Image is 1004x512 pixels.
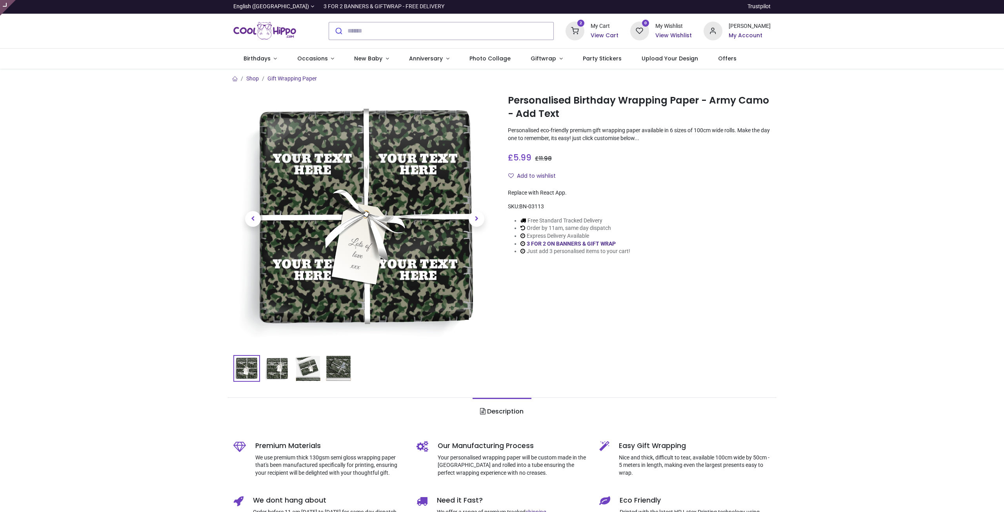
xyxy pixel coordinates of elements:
[520,224,630,232] li: Order by 11am, same day dispatch
[577,20,585,27] sup: 2
[718,55,737,62] span: Offers
[535,155,552,162] span: £
[234,356,259,381] img: Personalised Birthday Wrapping Paper - Army Camo - Add Text
[655,22,692,30] div: My Wishlist
[520,248,630,255] li: Just add 3 personalised items to your cart!
[539,155,552,162] span: 11.98
[469,55,511,62] span: Photo Collage
[469,211,484,227] span: Next
[508,169,562,183] button: Add to wishlistAdd to wishlist
[295,356,320,381] img: BN-03113-03
[520,217,630,225] li: Free Standard Tracked Delivery
[508,94,771,121] h1: Personalised Birthday Wrapping Paper - Army Camo - Add Text
[583,55,622,62] span: Party Stickers
[457,130,496,308] a: Next
[508,189,771,197] div: Replace with React App.
[508,152,531,163] span: £
[520,49,573,69] a: Giftwrap
[246,75,259,82] a: Shop
[619,441,771,451] h5: Easy Gift Wrapping
[566,27,584,33] a: 2
[409,55,443,62] span: Anniversary
[238,92,491,346] img: Personalised Birthday Wrapping Paper - Army Camo - Add Text
[399,49,459,69] a: Anniversary
[729,32,771,40] a: My Account
[508,127,771,142] p: Personalised eco-friendly premium gift wrapping paper available in 6 sizes of 100cm wide rolls. M...
[287,49,344,69] a: Occasions
[324,3,444,11] div: 3 FOR 2 BANNERS & GIFTWRAP - FREE DELIVERY
[591,22,618,30] div: My Cart
[642,55,698,62] span: Upload Your Design
[642,20,649,27] sup: 0
[297,55,328,62] span: Occasions
[620,496,771,505] h5: Eco Friendly
[233,3,314,11] a: English ([GEOGRAPHIC_DATA])
[519,203,544,210] span: BN-03113
[255,454,405,477] p: We use premium thick 130gsm semi gloss wrapping paper that's been manufactured specifically for p...
[438,441,588,451] h5: Our Manufacturing Process
[244,55,271,62] span: Birthdays
[729,22,771,30] div: [PERSON_NAME]
[619,454,771,477] p: Nice and thick, difficult to tear, available 100cm wide by 50cm - 5 meters in length, making even...
[508,203,771,211] div: SKU:
[531,55,556,62] span: Giftwrap
[508,173,514,179] i: Add to wishlist
[437,496,588,505] h5: Need it Fast?
[748,3,771,11] a: Trustpilot
[265,356,290,381] img: BN-03113-02
[326,356,351,381] img: BN-03113-04
[630,27,649,33] a: 0
[253,496,405,505] h5: We dont hang about
[267,75,317,82] a: Gift Wrapping Paper
[329,22,347,40] button: Submit
[344,49,399,69] a: New Baby
[655,32,692,40] a: View Wishlist
[513,152,531,163] span: 5.99
[245,211,261,227] span: Previous
[527,241,616,247] a: 3 FOR 2 ON BANNERS & GIFT WRAP
[233,130,273,308] a: Previous
[591,32,618,40] a: View Cart
[255,441,405,451] h5: Premium Materials
[473,398,531,425] a: Description
[354,55,382,62] span: New Baby
[520,232,630,240] li: Express Delivery Available
[233,20,296,42] a: Logo of Cool Hippo
[233,20,296,42] img: Cool Hippo
[438,454,588,477] p: Your personalised wrapping paper will be custom made in the [GEOGRAPHIC_DATA] and rolled into a t...
[233,49,287,69] a: Birthdays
